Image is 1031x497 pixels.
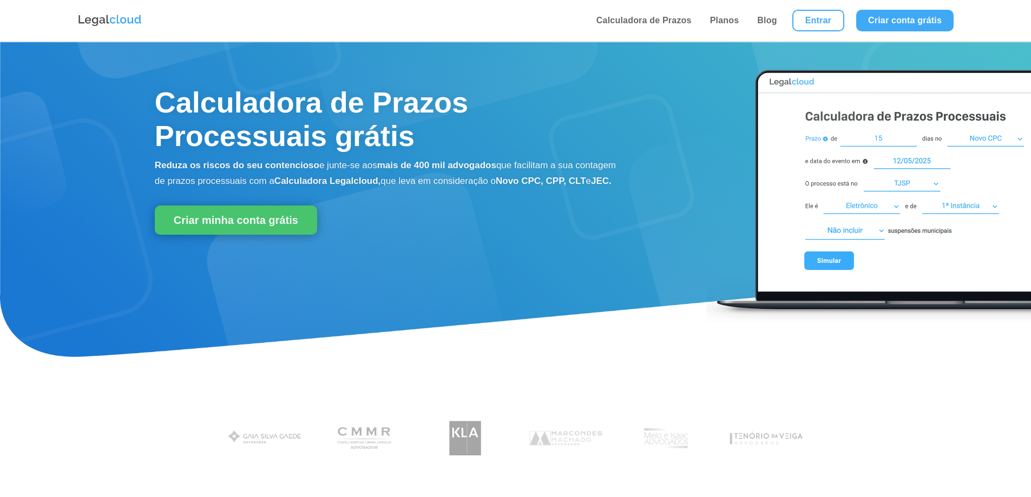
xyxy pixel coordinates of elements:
b: Calculadora Legalcloud, [274,176,381,186]
a: Criar minha conta grátis [155,206,317,235]
img: Koury Lopes Advogados [424,415,507,461]
a: Criar conta grátis [856,10,954,31]
img: Tenório da Veiga Advogados [725,415,807,461]
b: JEC. [591,176,612,186]
p: e junte-se aos que facilitam a sua contagem de prazos processuais com a que leva em consideração o e [155,158,619,189]
img: Profissionais do escritório Melo e Isaac Advogados utilizam a Legalcloud [625,415,707,461]
img: Logo da Legalcloud [77,14,142,28]
img: Gaia Silva Gaede Advogados Associados [224,415,306,461]
b: mais de 400 mil advogados [377,160,496,170]
b: Reduza os riscos do seu contencioso [155,160,319,170]
img: Calculadora de Prazos Processuais Legalcloud [706,58,1031,324]
b: Novo CPC, CPP, CLT [496,176,586,186]
img: Marcondes Machado Advogados utilizam a Legalcloud [524,415,607,461]
a: Entrar [792,10,844,31]
span: Calculadora de Prazos Processuais grátis [155,86,468,152]
a: Calculadora de Prazos Processuais Legalcloud [706,316,1031,326]
img: Costa Martins Meira Rinaldi Advogados [324,415,406,461]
